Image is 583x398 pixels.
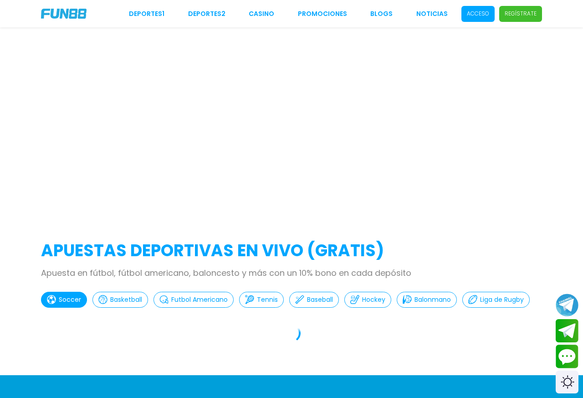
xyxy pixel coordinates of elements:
button: Liga de Rugby [462,292,530,308]
p: Balonmano [414,295,451,305]
p: Soccer [59,295,81,305]
p: Baseball [307,295,333,305]
button: Balonmano [397,292,457,308]
p: Acceso [467,10,489,18]
p: Tennis [257,295,278,305]
button: Soccer [41,292,87,308]
button: Join telegram [556,319,578,343]
h2: APUESTAS DEPORTIVAS EN VIVO (gratis) [41,238,542,263]
a: NOTICIAS [416,9,448,19]
button: Contact customer service [556,345,578,368]
p: Regístrate [505,10,537,18]
p: Hockey [362,295,385,305]
p: Apuesta en fútbol, fútbol americano, baloncesto y más con un 10% bono en cada depósito [41,267,542,279]
button: Futbol Americano [153,292,234,308]
a: Promociones [298,9,347,19]
button: Basketball [92,292,148,308]
button: Hockey [344,292,391,308]
a: Deportes1 [129,9,164,19]
p: Liga de Rugby [480,295,524,305]
p: Basketball [110,295,142,305]
a: BLOGS [370,9,393,19]
img: Company Logo [41,9,87,19]
p: Futbol Americano [171,295,228,305]
button: Baseball [289,292,339,308]
a: Deportes2 [188,9,225,19]
div: Switch theme [556,371,578,393]
button: Join telegram channel [556,293,578,317]
a: CASINO [249,9,274,19]
button: Tennis [239,292,284,308]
